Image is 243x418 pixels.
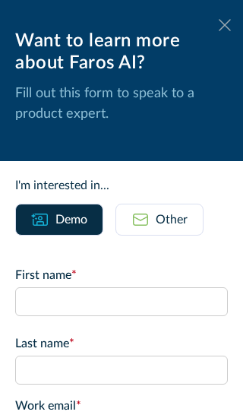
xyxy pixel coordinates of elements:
div: Want to learn more about Faros AI? [15,30,228,74]
div: Other [156,211,188,229]
p: Fill out this form to speak to a product expert. [15,84,228,125]
div: Demo [55,211,87,229]
label: Work email [15,397,228,415]
label: First name [15,266,228,284]
div: I'm interested in... [15,176,228,195]
label: Last name [15,334,228,353]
